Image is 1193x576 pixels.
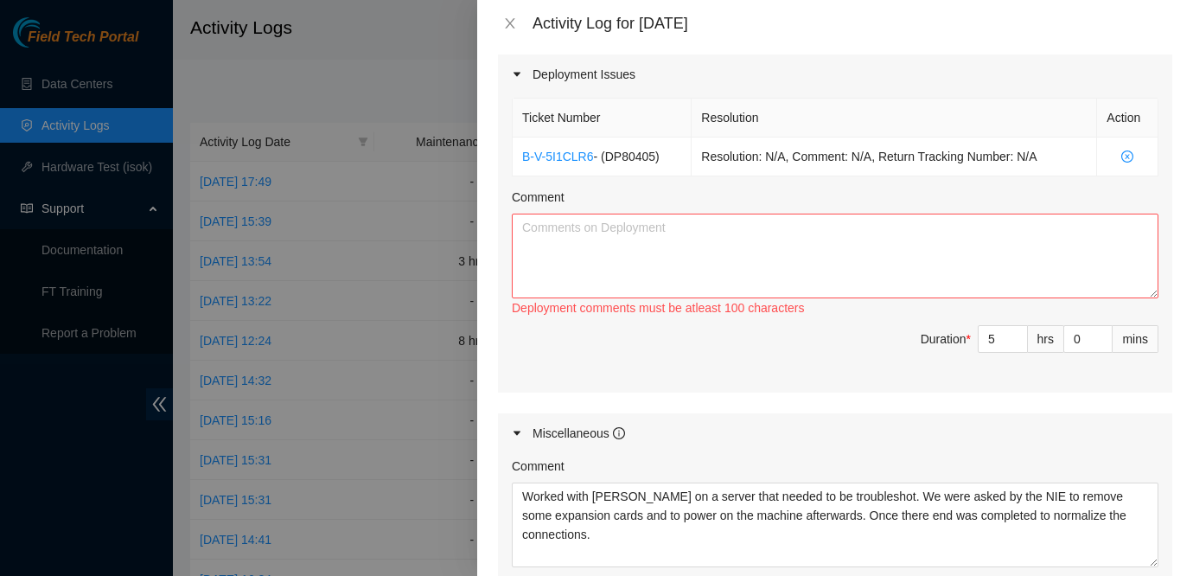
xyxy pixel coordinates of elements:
span: close [503,16,517,30]
span: - ( DP80405 ) [593,150,659,163]
textarea: Comment [512,214,1158,298]
div: Miscellaneous [533,424,625,443]
div: hrs [1028,325,1064,353]
span: caret-right [512,428,522,438]
span: caret-right [512,69,522,80]
th: Resolution [692,99,1097,138]
th: Ticket Number [513,99,692,138]
span: info-circle [613,427,625,439]
div: Activity Log for [DATE] [533,14,1172,33]
div: mins [1113,325,1158,353]
th: Action [1097,99,1158,138]
div: Duration [921,330,971,349]
div: Deployment comments must be atleast 100 characters [512,298,1158,317]
span: close-circle [1107,150,1148,163]
label: Comment [512,188,565,207]
td: Resolution: N/A, Comment: N/A, Return Tracking Number: N/A [692,138,1097,176]
a: B-V-5I1CLR6 [522,150,593,163]
textarea: Comment [512,483,1158,567]
label: Comment [512,457,565,476]
div: Deployment Issues [498,54,1172,94]
div: Miscellaneous info-circle [498,413,1172,453]
button: Close [498,16,522,32]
